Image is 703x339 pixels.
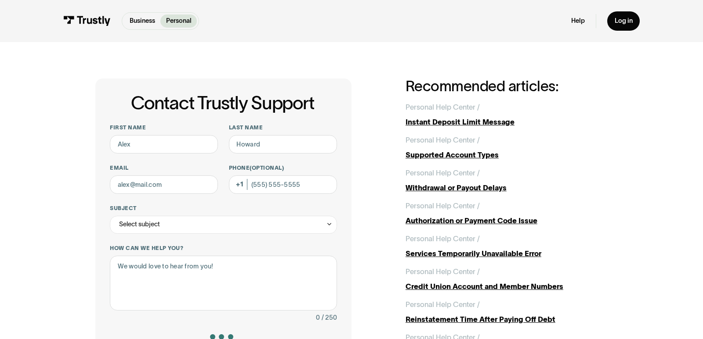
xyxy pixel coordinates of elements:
[108,93,337,113] h1: Contact Trustly Support
[406,102,480,113] div: Personal Help Center /
[406,135,608,160] a: Personal Help Center /Supported Account Types
[406,182,608,193] div: Withdrawal or Payout Delays
[406,233,608,259] a: Personal Help Center /Services Temporarily Unavailable Error
[406,215,608,226] div: Authorization or Payment Code Issue
[406,266,480,277] div: Personal Help Center /
[316,312,320,323] div: 0
[130,16,155,26] p: Business
[110,135,218,153] input: Alex
[119,219,160,230] div: Select subject
[229,124,337,132] label: Last name
[406,168,608,193] a: Personal Help Center /Withdrawal or Payout Delays
[615,17,633,25] div: Log in
[166,16,192,26] p: Personal
[322,312,337,323] div: / 250
[406,79,608,95] h2: Recommended articles:
[110,124,218,132] label: First name
[406,102,608,127] a: Personal Help Center /Instant Deposit Limit Message
[110,205,337,212] label: Subject
[406,299,608,325] a: Personal Help Center /Reinstatement Time After Paying Off Debt
[406,248,608,259] div: Services Temporarily Unavailable Error
[406,168,480,178] div: Personal Help Center /
[406,200,480,211] div: Personal Help Center /
[63,16,111,26] img: Trustly Logo
[571,17,585,25] a: Help
[406,299,480,310] div: Personal Help Center /
[110,175,218,194] input: alex@mail.com
[110,164,218,172] label: Email
[406,233,480,244] div: Personal Help Center /
[110,245,337,252] label: How can we help you?
[229,135,337,153] input: Howard
[124,14,160,28] a: Business
[406,150,608,161] div: Supported Account Types
[229,164,337,172] label: Phone
[406,135,480,146] div: Personal Help Center /
[406,314,608,325] div: Reinstatement Time After Paying Off Debt
[250,165,284,171] span: (Optional)
[160,14,197,28] a: Personal
[406,200,608,226] a: Personal Help Center /Authorization or Payment Code Issue
[406,266,608,292] a: Personal Help Center /Credit Union Account and Member Numbers
[229,175,337,194] input: (555) 555-5555
[406,117,608,128] div: Instant Deposit Limit Message
[607,11,640,31] a: Log in
[406,281,608,292] div: Credit Union Account and Member Numbers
